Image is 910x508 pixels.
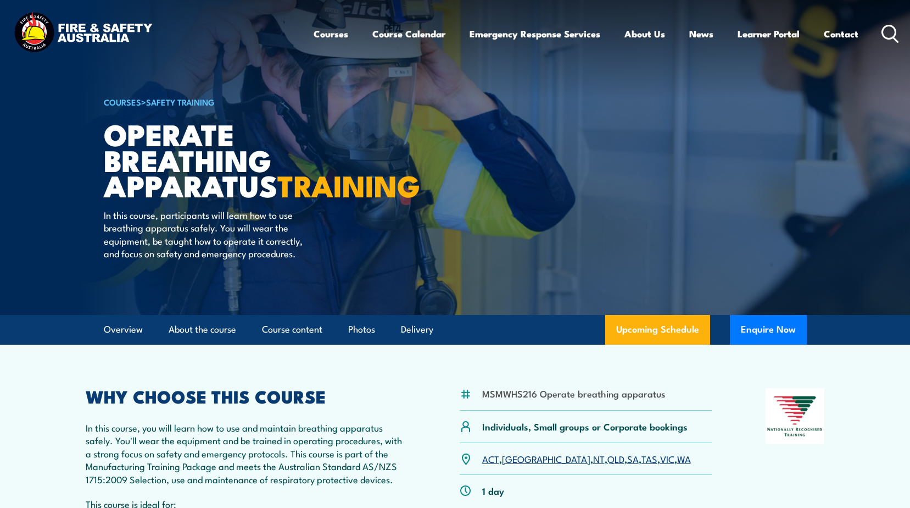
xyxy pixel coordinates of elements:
a: [GEOGRAPHIC_DATA] [502,452,590,465]
img: Nationally Recognised Training logo. [766,388,825,444]
a: Learner Portal [738,19,800,48]
strong: TRAINING [277,162,420,207]
a: Upcoming Schedule [605,315,710,345]
li: MSMWHS216 Operate breathing apparatus [482,387,665,400]
a: SA [627,452,639,465]
p: Individuals, Small groups or Corporate bookings [482,420,688,433]
a: WA [677,452,691,465]
h1: Operate Breathing Apparatus [104,121,375,198]
a: News [689,19,713,48]
a: TAS [641,452,657,465]
a: Emergency Response Services [470,19,600,48]
a: VIC [660,452,674,465]
h2: WHY CHOOSE THIS COURSE [86,388,406,404]
a: Overview [104,315,143,344]
h6: > [104,95,375,108]
a: Contact [824,19,858,48]
p: In this course, you will learn how to use and maintain breathing apparatus safely. You'll wear th... [86,421,406,485]
a: QLD [607,452,624,465]
a: Safety Training [146,96,215,108]
a: About Us [624,19,665,48]
a: Courses [314,19,348,48]
a: COURSES [104,96,141,108]
p: In this course, participants will learn how to use breathing apparatus safely. You will wear the ... [104,208,304,260]
p: , , , , , , , [482,452,691,465]
a: Photos [348,315,375,344]
a: Course Calendar [372,19,445,48]
a: NT [593,452,605,465]
a: Delivery [401,315,433,344]
button: Enquire Now [730,315,807,345]
a: ACT [482,452,499,465]
a: Course content [262,315,322,344]
p: 1 day [482,484,504,497]
a: About the course [169,315,236,344]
